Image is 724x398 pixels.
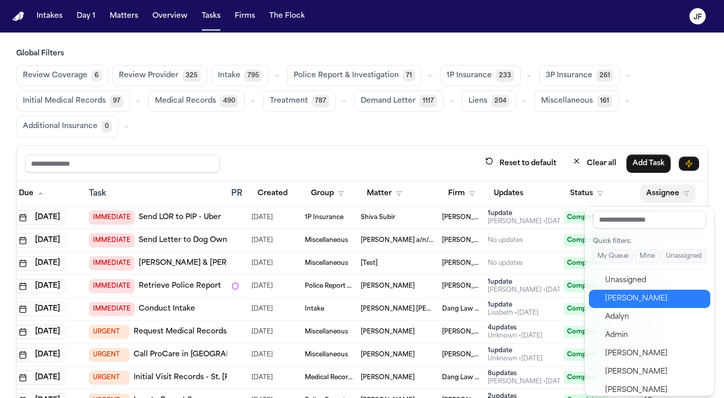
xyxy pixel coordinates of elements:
[605,366,704,378] div: [PERSON_NAME]
[640,185,696,203] button: Assignee
[605,384,704,396] div: [PERSON_NAME]
[605,293,704,305] div: [PERSON_NAME]
[605,329,704,342] div: Admin
[605,311,704,323] div: Adalyn
[605,348,704,360] div: [PERSON_NAME]
[593,237,706,246] div: Quick filters:
[605,274,704,287] div: Unassigned
[585,206,714,396] div: Assignee
[662,250,706,263] button: Unassigned
[593,250,633,263] button: My Queue
[635,250,659,263] button: Mine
